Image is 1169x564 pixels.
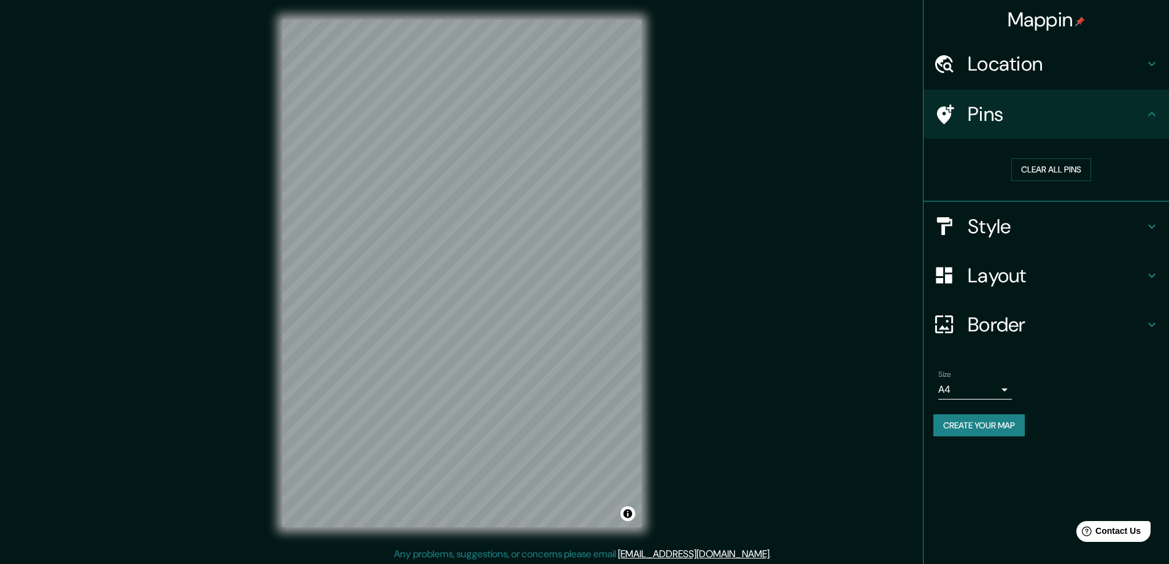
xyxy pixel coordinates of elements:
h4: Layout [968,263,1144,288]
div: Location [924,39,1169,88]
h4: Style [968,214,1144,239]
button: Clear all pins [1011,158,1091,181]
div: Layout [924,251,1169,300]
div: A4 [938,380,1012,400]
h4: Border [968,312,1144,337]
div: . [771,547,773,562]
h4: Location [968,52,1144,76]
button: Create your map [933,414,1025,437]
img: pin-icon.png [1075,17,1085,26]
canvas: Map [282,20,641,527]
h4: Pins [968,102,1144,126]
iframe: Help widget launcher [1060,516,1155,550]
div: . [773,547,776,562]
div: Pins [924,90,1169,139]
a: [EMAIL_ADDRESS][DOMAIN_NAME] [618,547,770,560]
h4: Mappin [1008,7,1086,32]
div: Border [924,300,1169,349]
div: Style [924,202,1169,251]
button: Toggle attribution [620,506,635,521]
p: Any problems, suggestions, or concerns please email . [394,547,771,562]
label: Size [938,369,951,379]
